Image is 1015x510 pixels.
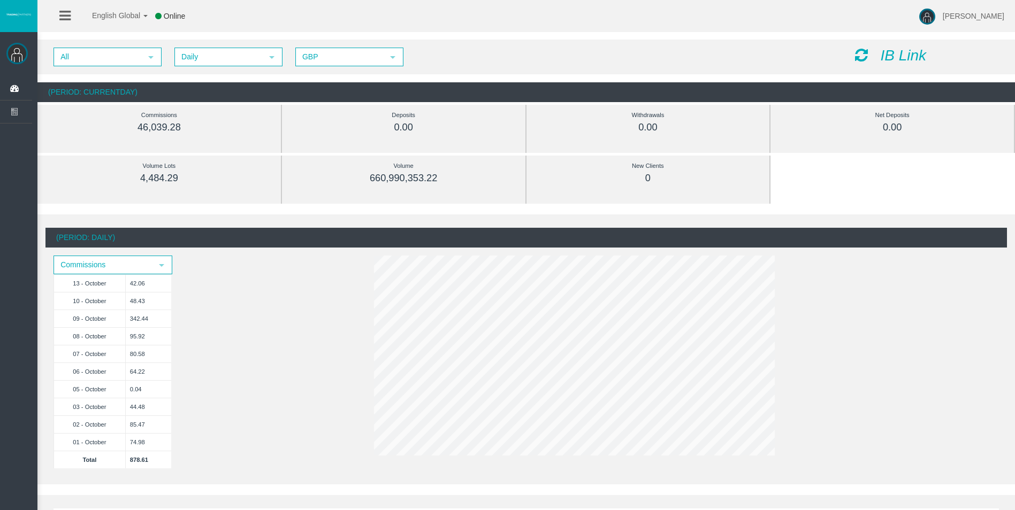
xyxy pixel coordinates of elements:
td: 64.22 [125,362,171,380]
td: 08 - October [54,327,126,345]
div: (Period: CurrentDay) [37,82,1015,102]
img: user-image [919,9,935,25]
td: 07 - October [54,345,126,362]
div: New Clients [551,160,746,172]
td: Total [54,451,126,468]
span: English Global [78,11,140,20]
img: logo.svg [5,12,32,17]
td: 0.04 [125,380,171,398]
td: 74.98 [125,433,171,451]
div: (Period: Daily) [45,228,1007,248]
i: IB Link [880,47,926,64]
td: 95.92 [125,327,171,345]
td: 80.58 [125,345,171,362]
td: 44.48 [125,398,171,415]
td: 06 - October [54,362,126,380]
td: 48.43 [125,292,171,310]
td: 342.44 [125,310,171,327]
td: 05 - October [54,380,126,398]
span: GBP [296,49,383,65]
div: 660,990,353.22 [306,172,501,184]
td: 09 - October [54,310,126,327]
span: select [147,53,155,61]
td: 10 - October [54,292,126,310]
td: 42.06 [125,274,171,292]
td: 878.61 [125,451,171,468]
div: 0 [551,172,746,184]
span: Daily [175,49,262,65]
span: select [268,53,276,61]
div: 0.00 [551,121,746,134]
div: 4,484.29 [62,172,257,184]
span: select [388,53,397,61]
td: 03 - October [54,398,126,415]
span: Commissions [55,257,152,273]
i: Reload Dashboard [855,48,868,63]
div: Volume Lots [62,160,257,172]
div: 46,039.28 [62,121,257,134]
span: Online [164,12,185,20]
td: 02 - October [54,415,126,433]
td: 01 - October [54,433,126,451]
td: 85.47 [125,415,171,433]
div: Withdrawals [551,109,746,121]
div: Net Deposits [795,109,990,121]
div: 0.00 [795,121,990,134]
span: select [157,261,166,269]
div: Commissions [62,109,257,121]
div: Deposits [306,109,501,121]
div: 0.00 [306,121,501,134]
div: Volume [306,160,501,172]
span: [PERSON_NAME] [943,12,1004,20]
span: All [55,49,141,65]
td: 13 - October [54,274,126,292]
